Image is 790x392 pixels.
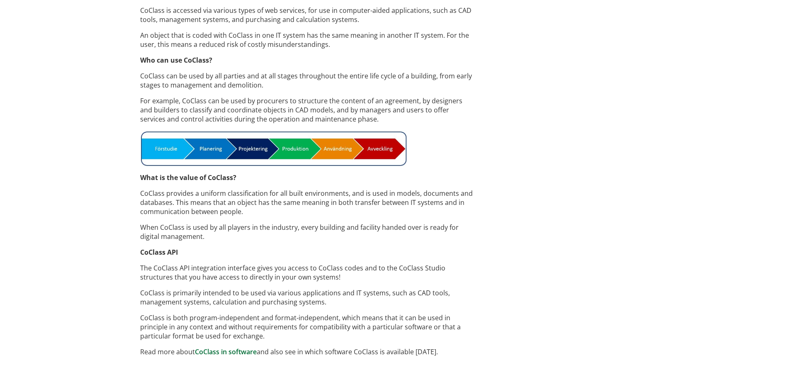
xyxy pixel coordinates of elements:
[140,31,469,49] font: An object that is coded with CoClass in one IT system has the same meaning in another IT system. ...
[140,6,472,24] font: CoClass is accessed via various types of web services, for use in computer-aided applications, su...
[140,288,450,307] font: CoClass is primarily intended to be used via various applications and IT systems, such as CAD too...
[140,130,407,166] img: Skede_ProcessbildCoClass.jpg
[195,347,257,356] a: CoClass in software
[140,263,445,282] font: The CoClass API integration interface gives you access to CoClass codes and to the CoClass Studio...
[140,96,462,124] font: For example, CoClass can be used by procurers to structure the content of an agreement, by design...
[140,248,178,257] font: CoClass API
[140,189,473,216] font: CoClass provides a uniform classification for all built environments, and is used in models, docu...
[140,56,212,65] font: Who can use CoClass?
[140,223,459,241] font: When CoClass is used by all players in the industry, every building and facility handed over is r...
[140,71,472,90] font: CoClass can be used by all parties and at all stages throughout the entire life cycle of a buildi...
[140,347,195,356] font: Read more about
[140,313,461,341] font: CoClass is both program-independent and format-independent, which means that it can be used in pr...
[257,347,438,356] font: and also see in which software CoClass is available [DATE].
[140,173,236,182] font: What is the value of CoClass?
